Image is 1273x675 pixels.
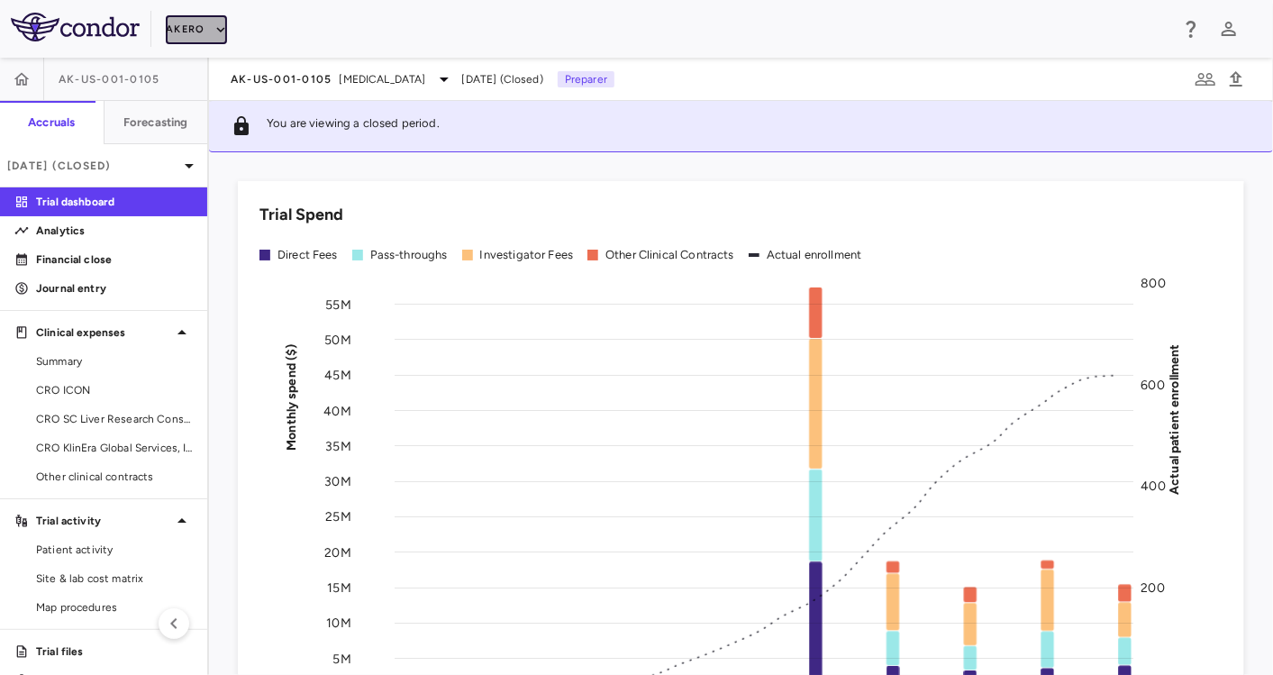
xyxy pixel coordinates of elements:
div: Actual enrollment [767,247,862,263]
span: Other clinical contracts [36,469,193,485]
p: Trial dashboard [36,194,193,210]
span: CRO KlinEra Global Services, Inc [36,440,193,456]
span: CRO ICON [36,382,193,398]
tspan: 30M [325,474,351,489]
span: CRO SC Liver Research Consortium LLC [36,411,193,427]
p: Clinical expenses [36,324,171,341]
h6: Trial Spend [259,203,343,227]
h6: Forecasting [123,114,188,131]
tspan: 15M [328,580,351,596]
img: logo-full-BYUhSk78.svg [11,13,140,41]
tspan: 10M [327,616,351,632]
p: Journal entry [36,280,193,296]
tspan: 25M [326,510,351,525]
p: Trial files [36,643,193,660]
div: Direct Fees [277,247,338,263]
tspan: 800 [1142,276,1167,291]
button: Akero [166,15,226,44]
p: Trial activity [36,513,171,529]
p: Financial close [36,251,193,268]
tspan: 50M [325,333,351,348]
p: Analytics [36,223,193,239]
span: Summary [36,353,193,369]
div: Other Clinical Contracts [605,247,734,263]
span: Patient activity [36,542,193,558]
tspan: 400 [1142,479,1167,494]
h6: Accruals [28,114,75,131]
tspan: Monthly spend ($) [284,343,299,451]
span: Map procedures [36,599,193,616]
span: [MEDICAL_DATA] [340,71,426,87]
span: AK-US-001-0105 [59,72,160,87]
div: Pass-throughs [370,247,448,263]
tspan: 35M [326,439,351,454]
tspan: Actual patient enrollment [1168,343,1184,495]
tspan: 40M [324,403,351,418]
tspan: 20M [325,545,351,561]
tspan: 5M [333,652,351,667]
p: Preparer [558,71,614,87]
tspan: 45M [325,368,351,383]
span: [DATE] (Closed) [462,71,543,87]
tspan: 600 [1142,377,1166,392]
tspan: 55M [326,296,351,312]
span: Site & lab cost matrix [36,570,193,587]
p: You are viewing a closed period. [267,115,440,137]
div: Investigator Fees [480,247,574,263]
p: [DATE] (Closed) [7,158,178,174]
span: AK-US-001-0105 [231,72,332,87]
tspan: 200 [1142,580,1166,596]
